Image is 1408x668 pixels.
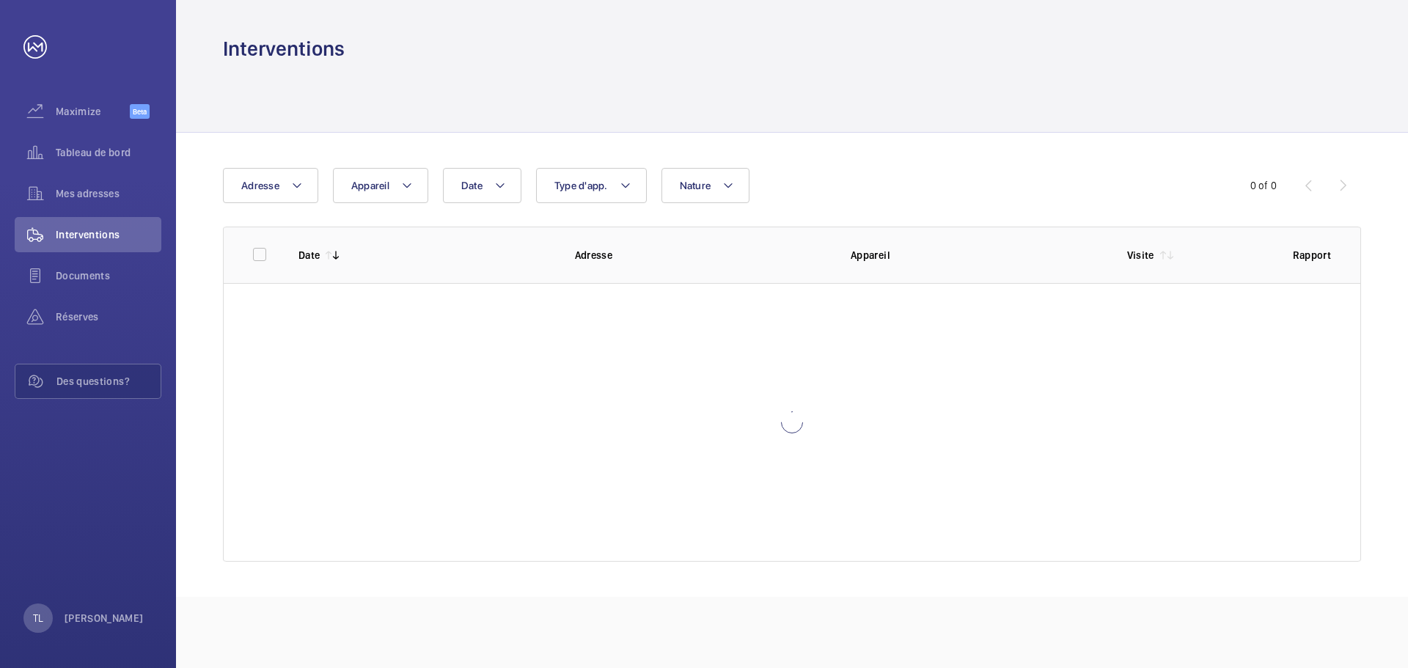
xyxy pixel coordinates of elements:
p: Rapport [1293,248,1331,263]
p: [PERSON_NAME] [65,611,144,625]
button: Nature [661,168,750,203]
span: Documents [56,268,161,283]
p: TL [33,611,43,625]
p: Appareil [851,248,1104,263]
button: Adresse [223,168,318,203]
span: Maximize [56,104,130,119]
span: Mes adresses [56,186,161,201]
span: Date [461,180,483,191]
span: Type d'app. [554,180,608,191]
p: Adresse [575,248,828,263]
div: 0 of 0 [1250,178,1277,193]
span: Beta [130,104,150,119]
h1: Interventions [223,35,345,62]
span: Des questions? [56,374,161,389]
button: Appareil [333,168,428,203]
span: Appareil [351,180,389,191]
button: Date [443,168,521,203]
span: Adresse [241,180,279,191]
p: Date [298,248,320,263]
span: Interventions [56,227,161,242]
span: Nature [680,180,711,191]
p: Visite [1127,248,1154,263]
button: Type d'app. [536,168,647,203]
span: Réserves [56,309,161,324]
span: Tableau de bord [56,145,161,160]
